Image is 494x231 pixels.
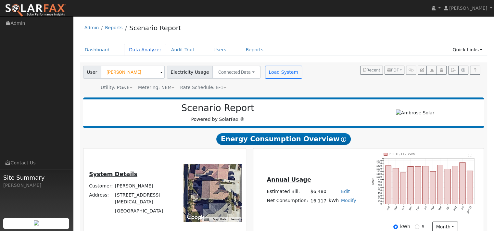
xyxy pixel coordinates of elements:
text: 800 [378,181,382,184]
img: Ambrose Solar [396,109,435,116]
rect: onclick="" [437,165,443,204]
button: Keyboard shortcuts [204,217,209,222]
text: May [453,206,457,211]
text: 300 [378,194,382,197]
text: Apr [446,206,450,211]
a: Audit Trail [166,44,199,56]
button: Export Interval Data [448,66,458,75]
text: 0 [380,202,382,205]
button: Multi-Series Graph [426,66,437,75]
text: 1300 [376,167,382,170]
div: [PERSON_NAME] [3,182,70,189]
a: Edit [341,189,350,194]
text: Sep [393,206,398,211]
span: User [83,66,101,79]
td: Estimated Bill: [266,187,309,196]
text: Dec [416,206,420,211]
button: PDF [385,66,404,75]
u: Annual Usage [267,176,311,183]
text: 500 [378,189,382,192]
a: Dashboard [80,44,115,56]
div: Powered by SolarFax ® [86,103,349,123]
a: Open this area in Google Maps (opens a new window) [185,213,207,222]
text: 400 [378,192,382,195]
button: Load System [265,66,302,79]
text:  [468,153,472,157]
label: $ [422,223,424,230]
text: 1600 [376,159,382,162]
text: 1200 [376,170,382,173]
text: Feb [431,206,435,211]
td: kWh [327,196,340,206]
button: Recent [360,66,383,75]
text: Mar [438,206,442,211]
text: Jan [423,206,427,211]
rect: onclick="" [393,168,399,204]
a: Quick Links [448,44,487,56]
a: Users [209,44,231,56]
rect: onclick="" [430,172,436,204]
span: Site Summary [3,173,70,182]
i: Show Help [341,137,346,142]
button: Edit User [418,66,427,75]
span: PDF [387,68,399,72]
text: Jun [460,206,464,211]
text: 900 [378,178,382,181]
input: Select a User [101,66,165,79]
text: kWh [372,178,375,185]
text: Pull 16,117 kWh [389,152,415,156]
a: Data Analyzer [124,44,166,56]
span: Energy Consumption Overview [216,133,351,145]
u: System Details [89,171,137,177]
rect: onclick="" [467,171,473,204]
button: Connected Data [212,66,260,79]
img: SolarFax [5,4,66,17]
td: $6,480 [309,187,327,196]
a: Help Link [470,66,480,75]
td: [GEOGRAPHIC_DATA] [114,206,175,215]
h2: Scenario Report [90,103,346,114]
div: Utility: PG&E [101,84,133,91]
button: Settings [458,66,468,75]
a: Admin [84,25,99,30]
text: 1100 [376,173,382,175]
button: Map Data [213,217,226,222]
text: 700 [378,184,382,186]
rect: onclick="" [415,166,421,204]
a: Scenario Report [129,24,181,32]
text: Oct [401,206,405,210]
a: Modify [341,198,356,203]
text: 1500 [376,162,382,165]
rect: onclick="" [423,166,428,204]
text: [DATE] [466,206,472,214]
a: Terms [230,217,239,221]
rect: onclick="" [408,167,413,204]
text: 200 [378,197,382,200]
rect: onclick="" [385,166,391,204]
td: 16,117 [309,196,327,206]
text: Nov [408,206,413,211]
text: 1400 [376,164,382,167]
text: Aug [386,206,390,211]
text: 600 [378,186,382,189]
span: Alias: HEV2A [180,85,226,90]
a: Reports [241,44,268,56]
rect: onclick="" [460,162,465,204]
input: $ [415,225,419,229]
text: 1000 [376,175,382,178]
rect: onclick="" [400,173,406,204]
img: Google [185,213,207,222]
label: kWh [400,223,410,230]
button: Login As [437,66,447,75]
span: Electricity Usage [167,66,213,79]
td: [STREET_ADDRESS][MEDICAL_DATA] [114,190,175,206]
span: [PERSON_NAME] [449,6,487,11]
input: kWh [393,225,398,229]
td: Customer: [88,181,114,190]
td: Address: [88,190,114,206]
a: Reports [105,25,122,30]
text: 100 [378,200,382,203]
div: Metering: NEM [138,84,174,91]
td: [PERSON_NAME] [114,181,175,190]
img: retrieve [34,220,39,225]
